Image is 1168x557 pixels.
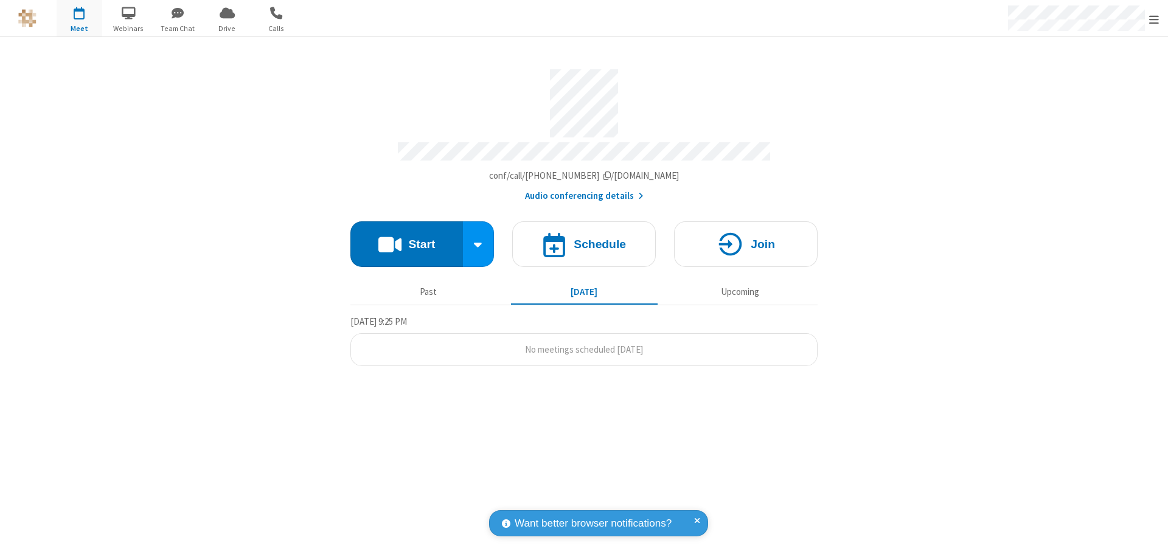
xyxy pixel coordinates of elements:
[751,238,775,250] h4: Join
[355,280,502,303] button: Past
[408,238,435,250] h4: Start
[574,238,626,250] h4: Schedule
[350,316,407,327] span: [DATE] 9:25 PM
[515,516,672,531] span: Want better browser notifications?
[155,23,201,34] span: Team Chat
[350,60,818,203] section: Account details
[350,314,818,367] section: Today's Meetings
[489,170,680,181] span: Copy my meeting room link
[667,280,813,303] button: Upcoming
[57,23,102,34] span: Meet
[463,221,495,267] div: Start conference options
[525,189,644,203] button: Audio conferencing details
[254,23,299,34] span: Calls
[511,280,658,303] button: [DATE]
[350,221,463,267] button: Start
[489,169,680,183] button: Copy my meeting room linkCopy my meeting room link
[18,9,36,27] img: QA Selenium DO NOT DELETE OR CHANGE
[525,344,643,355] span: No meetings scheduled [DATE]
[674,221,818,267] button: Join
[512,221,656,267] button: Schedule
[106,23,151,34] span: Webinars
[204,23,250,34] span: Drive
